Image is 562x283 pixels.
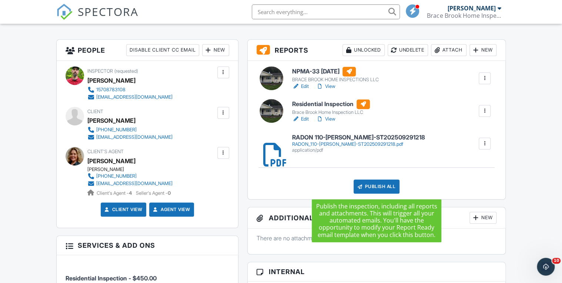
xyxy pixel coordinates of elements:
[87,149,124,154] span: Client's Agent
[87,155,136,167] a: [PERSON_NAME]
[57,236,238,255] h3: Services & Add ons
[248,40,505,61] h3: Reports
[87,115,136,126] div: [PERSON_NAME]
[292,67,379,76] h6: NPMA-33 [DATE]
[292,134,425,153] a: RADON 110-[PERSON_NAME]-ST202509291218 RADON_110-[PERSON_NAME]-ST202509291218.pdf application/pdf
[202,44,229,56] div: New
[292,99,370,109] h6: Residential Inspection
[96,94,173,100] div: [EMAIL_ADDRESS][DOMAIN_NAME]
[56,10,138,26] a: SPECTORA
[56,4,73,20] img: The Best Home Inspection Software - Spectora
[96,127,137,133] div: [PHONE_NUMBER]
[87,93,173,101] a: [EMAIL_ADDRESS][DOMAIN_NAME]
[537,258,555,276] iframe: Intercom live chat
[292,134,425,141] h6: RADON 110-[PERSON_NAME]-ST202509291218
[96,134,173,140] div: [EMAIL_ADDRESS][DOMAIN_NAME]
[292,141,425,147] div: RADON_110-[PERSON_NAME]-ST202509291218.pdf
[97,190,133,196] span: Client's Agent -
[316,83,335,90] a: View
[96,87,126,93] div: 15708783108
[257,234,496,242] p: There are no attachments to this inspection.
[248,262,505,282] h3: Internal
[87,172,173,180] a: [PHONE_NUMBER]
[248,207,505,228] h3: Additional Documents
[126,44,199,56] div: Disable Client CC Email
[66,274,157,282] span: Residential Inspection - $450.00
[87,126,173,134] a: [PHONE_NUMBER]
[447,4,495,12] div: [PERSON_NAME]
[57,40,238,61] h3: People
[292,67,379,83] a: NPMA-33 [DATE] BRACE BROOK HOME INSPECTIONS LLC
[87,86,173,93] a: 15708783108
[292,115,309,123] a: Edit
[252,4,400,19] input: Search everything...
[114,68,138,74] span: (requested)
[103,206,143,213] a: Client View
[469,44,496,56] div: New
[316,115,335,123] a: View
[96,173,137,179] div: [PHONE_NUMBER]
[292,109,370,115] div: Brace Brook Home Inspection LLC
[427,12,501,19] div: Brace Brook Home Inspections LLC.
[87,75,136,86] div: [PERSON_NAME]
[129,190,132,196] strong: 4
[552,258,561,264] span: 10
[292,147,425,153] div: application/pdf
[78,4,138,19] span: SPECTORA
[168,190,171,196] strong: 0
[342,44,385,56] div: Unlocked
[87,167,178,172] div: [PERSON_NAME]
[87,109,103,114] span: Client
[96,181,173,187] div: [EMAIL_ADDRESS][DOMAIN_NAME]
[292,77,379,83] div: BRACE BROOK HOME INSPECTIONS LLC
[469,212,496,224] div: New
[292,83,309,90] a: Edit
[136,190,171,196] span: Seller's Agent -
[87,68,113,74] span: Inspector
[87,180,173,187] a: [EMAIL_ADDRESS][DOMAIN_NAME]
[388,44,428,56] div: Undelete
[431,44,466,56] div: Attach
[152,206,190,213] a: Agent View
[87,134,173,141] a: [EMAIL_ADDRESS][DOMAIN_NAME]
[292,99,370,116] a: Residential Inspection Brace Brook Home Inspection LLC
[354,180,400,194] div: Publish All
